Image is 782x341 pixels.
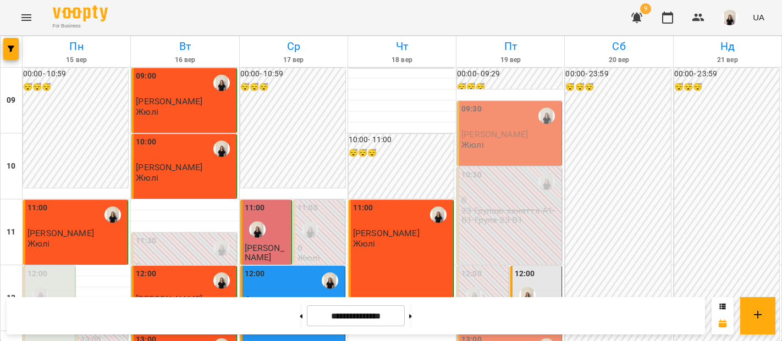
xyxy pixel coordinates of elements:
img: Жюлі [302,221,318,238]
label: 12:00 [136,268,156,280]
button: Menu [13,4,40,31]
h6: 11 [7,226,15,238]
label: 12:00 [461,268,482,280]
h6: Чт [350,38,454,55]
h6: 00:00 - 10:59 [23,68,128,80]
span: [PERSON_NAME] [353,228,420,238]
h6: 00:00 - 10:59 [240,68,345,80]
img: Жюлі [32,287,48,304]
p: Жюлі [27,239,50,248]
p: індивідуальне заняття 50 хв [245,262,290,291]
p: Жюлі [136,107,158,116]
img: Жюлі [519,287,536,304]
h6: Нд [675,38,780,55]
h6: 20 вер [566,55,671,65]
img: Жюлі [538,108,555,124]
h6: 00:00 - 23:59 [565,68,670,80]
p: 0 [298,243,343,253]
span: 9 [640,3,651,14]
h6: 21 вер [675,55,780,65]
span: [PERSON_NAME] [245,243,284,262]
h6: Вт [133,38,237,55]
h6: 17 вер [241,55,346,65]
img: Жюлі [213,272,230,289]
h6: 00:00 - 09:29 [457,68,562,80]
img: Жюлі [213,75,230,91]
img: Жюлі [430,206,447,223]
p: 0 [136,261,234,271]
img: a3bfcddf6556b8c8331b99a2d66cc7fb.png [722,10,737,25]
img: Жюлі [249,221,266,238]
h6: 😴😴😴 [457,81,562,93]
h6: 😴😴😴 [565,81,670,93]
img: Жюлі [538,174,555,190]
label: 09:00 [136,70,156,82]
label: 12:00 [27,268,48,280]
label: 11:00 [353,202,373,214]
img: Жюлі [466,287,482,304]
span: [PERSON_NAME] [461,129,528,139]
h6: 00:00 - 23:59 [674,68,779,80]
img: Жюлі [213,239,230,256]
label: 10:30 [461,169,482,181]
p: Жюлі [298,253,320,262]
span: [PERSON_NAME] [27,228,94,238]
h6: Пн [24,38,129,55]
p: 0 [461,195,559,205]
span: For Business [53,23,108,30]
p: Жюлі [461,140,484,149]
h6: Сб [566,38,671,55]
img: Voopty Logo [53,5,108,21]
h6: 10 [7,160,15,172]
h6: 😴😴😴 [674,81,779,93]
h6: 10:00 - 11:00 [349,134,454,146]
label: 11:00 [298,202,318,214]
button: UA [748,7,769,27]
h6: Пт [458,38,563,55]
h6: 16 вер [133,55,237,65]
p: Жюлі [136,173,158,182]
h6: 😴😴😴 [240,81,345,93]
label: 12:00 [245,268,265,280]
label: 09:30 [461,103,482,115]
h6: 😴😴😴 [349,147,454,159]
span: [PERSON_NAME] [136,162,202,172]
label: 11:00 [27,202,48,214]
label: 11:30 [136,235,156,247]
h6: 😴😴😴 [23,81,128,93]
h6: Ср [241,38,346,55]
p: 23 Групові заняття А1-В1 Група 23 B1 [461,206,559,225]
label: 10:00 [136,136,156,148]
label: 12:00 [515,268,535,280]
h6: 19 вер [458,55,563,65]
h6: 15 вер [24,55,129,65]
span: [PERSON_NAME] [136,96,202,107]
h6: 18 вер [350,55,454,65]
img: Жюлі [213,141,230,157]
img: Жюлі [104,206,121,223]
p: Жюлі [353,239,376,248]
span: UA [753,12,764,23]
h6: 09 [7,94,15,107]
label: 11:00 [245,202,265,214]
img: Жюлі [322,272,338,289]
